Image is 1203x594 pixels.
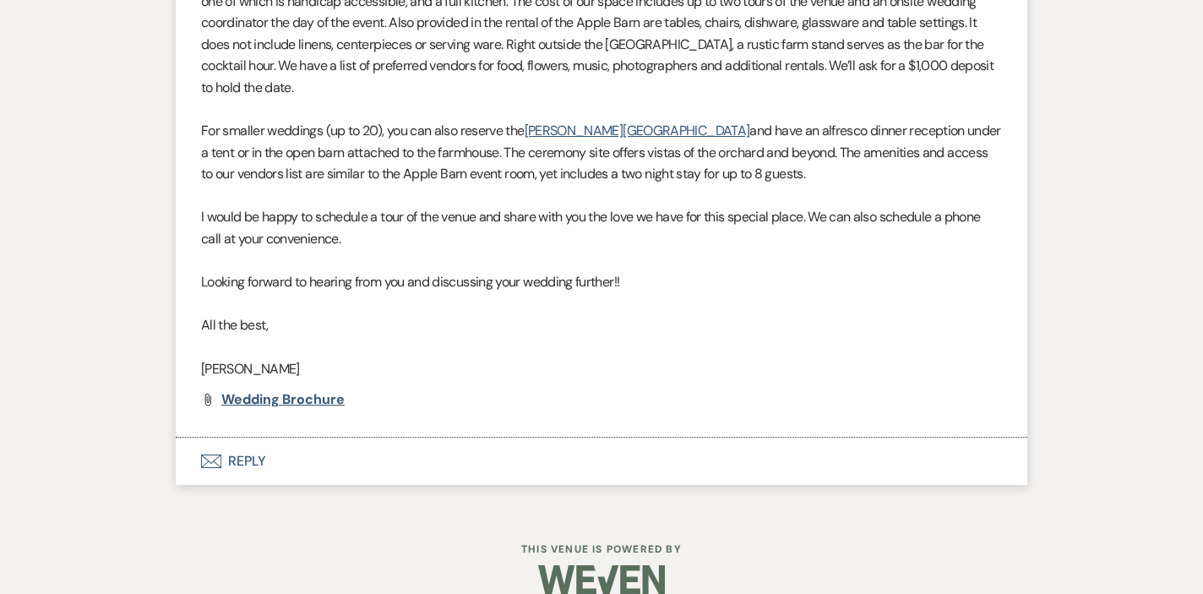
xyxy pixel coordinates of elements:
[201,314,1002,336] p: All the best,
[176,438,1027,485] button: Reply
[201,120,1002,185] p: For smaller weddings (up to 20), you can also reserve the
[221,393,345,406] a: Wedding Brochure
[525,122,750,139] a: [PERSON_NAME][GEOGRAPHIC_DATA]
[201,122,1001,183] span: and have an alfresco dinner reception under a tent or in the open barn attached to the farmhouse....
[221,390,345,408] span: Wedding Brochure
[201,206,1002,249] p: I would be happy to schedule a tour of the venue and share with you the love we have for this spe...
[201,358,1002,380] p: [PERSON_NAME]
[201,271,1002,293] p: Looking forward to hearing from you and discussing your wedding further!!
